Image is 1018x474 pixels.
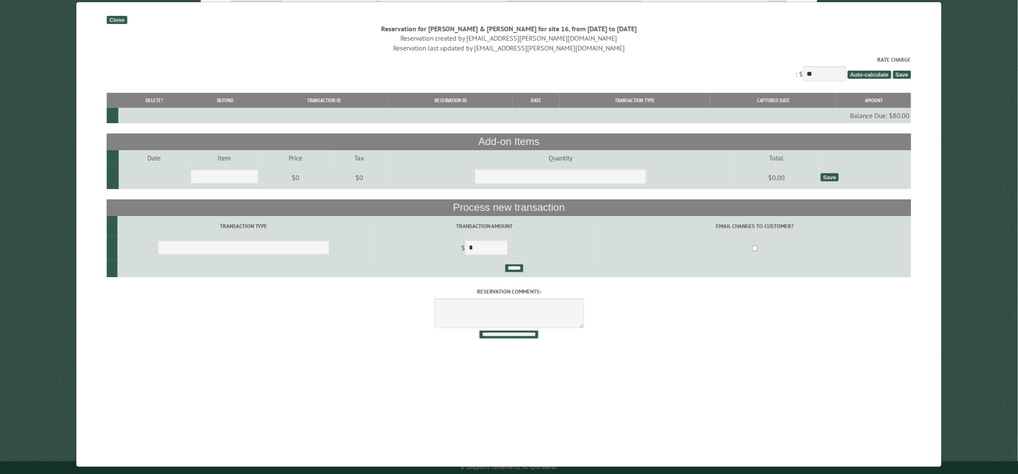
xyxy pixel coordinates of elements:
span: Save [893,71,911,79]
label: Rate Charge [107,56,911,64]
th: Delete? [118,93,191,108]
div: Save [821,173,839,181]
small: © Campground Commander LLC. All rights reserved. [461,465,557,470]
td: Tax [332,150,387,166]
td: Total [734,150,819,166]
th: Process new transaction [107,199,911,216]
td: Quantity [387,150,734,166]
div: Close [107,16,127,24]
td: Item [189,150,259,166]
div: Reservation for [PERSON_NAME] & [PERSON_NAME] for site 16, from [DATE] to [DATE] [107,24,911,33]
th: Amount [837,93,911,108]
th: Date [512,93,560,108]
td: $0.00 [734,166,819,190]
th: Reservation ID [389,93,512,108]
span: Auto-calculate [848,71,891,79]
th: Transaction ID [259,93,389,108]
td: Price [259,150,332,166]
label: Transaction Type [119,222,369,230]
div: Reservation last updated by [EMAIL_ADDRESS][PERSON_NAME][DOMAIN_NAME] [107,43,911,53]
div: : $ [107,56,911,83]
th: Captured Date [710,93,837,108]
div: Reservation created by [EMAIL_ADDRESS][PERSON_NAME][DOMAIN_NAME] [107,33,911,43]
td: Date [119,150,189,166]
td: $ [370,237,599,261]
td: Balance Due: $80.00 [118,108,911,123]
td: $0 [332,166,387,190]
label: Transaction Amount [371,222,598,230]
th: Add-on Items [107,133,911,150]
th: Refund [191,93,259,108]
td: $0 [259,166,332,190]
th: Transaction Type [560,93,711,108]
label: Reservation comments: [107,287,911,296]
label: Email changes to customer? [601,222,910,230]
